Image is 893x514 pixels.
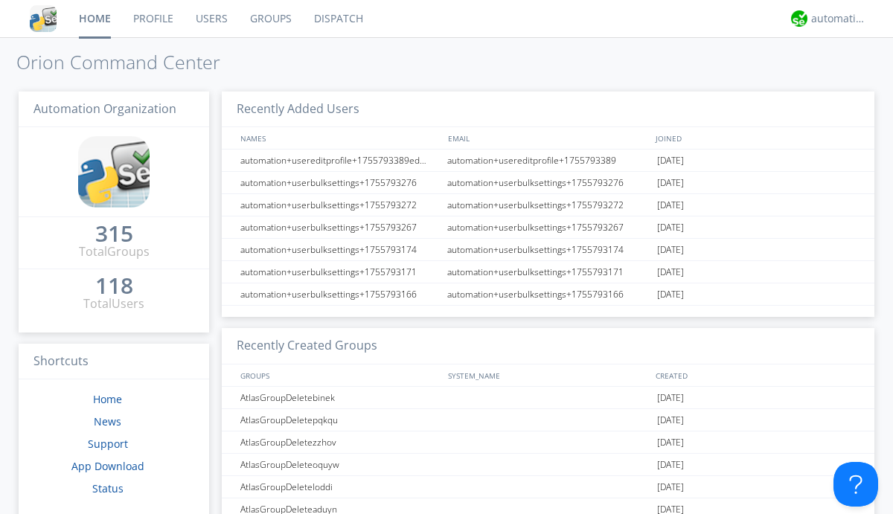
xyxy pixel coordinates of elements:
span: [DATE] [657,283,684,306]
div: AtlasGroupDeletebinek [237,387,443,408]
div: Total Users [83,295,144,312]
a: App Download [71,459,144,473]
div: automation+userbulksettings+1755793276 [237,172,443,193]
div: automation+usereditprofile+1755793389editedautomation+usereditprofile+1755793389 [237,150,443,171]
a: automation+userbulksettings+1755793174automation+userbulksettings+1755793174[DATE] [222,239,874,261]
div: automation+atlas [811,11,867,26]
a: automation+usereditprofile+1755793389editedautomation+usereditprofile+1755793389automation+usered... [222,150,874,172]
a: Status [92,481,124,495]
span: Automation Organization [33,100,176,117]
span: [DATE] [657,454,684,476]
img: cddb5a64eb264b2086981ab96f4c1ba7 [78,136,150,208]
div: 118 [95,278,133,293]
span: [DATE] [657,194,684,216]
div: JOINED [652,127,860,149]
div: SYSTEM_NAME [444,364,652,386]
a: AtlasGroupDeletezzhov[DATE] [222,431,874,454]
h3: Shortcuts [19,344,209,380]
h3: Recently Created Groups [222,328,874,364]
div: AtlasGroupDeletepqkqu [237,409,443,431]
div: automation+userbulksettings+1755793272 [444,194,653,216]
div: automation+userbulksettings+1755793166 [237,283,443,305]
span: [DATE] [657,172,684,194]
div: automation+userbulksettings+1755793171 [237,261,443,283]
span: [DATE] [657,239,684,261]
div: automation+userbulksettings+1755793267 [237,216,443,238]
a: 118 [95,278,133,295]
div: 315 [95,226,133,241]
a: Support [88,437,128,451]
div: automation+userbulksettings+1755793174 [237,239,443,260]
span: [DATE] [657,409,684,431]
span: [DATE] [657,476,684,498]
div: Total Groups [79,243,150,260]
div: automation+userbulksettings+1755793171 [444,261,653,283]
div: automation+userbulksettings+1755793267 [444,216,653,238]
div: GROUPS [237,364,441,386]
a: automation+userbulksettings+1755793272automation+userbulksettings+1755793272[DATE] [222,194,874,216]
span: [DATE] [657,387,684,409]
a: AtlasGroupDeletebinek[DATE] [222,387,874,409]
a: 315 [95,226,133,243]
a: AtlasGroupDeleteloddi[DATE] [222,476,874,498]
a: automation+userbulksettings+1755793166automation+userbulksettings+1755793166[DATE] [222,283,874,306]
iframe: Toggle Customer Support [833,462,878,507]
a: automation+userbulksettings+1755793276automation+userbulksettings+1755793276[DATE] [222,172,874,194]
span: [DATE] [657,261,684,283]
h3: Recently Added Users [222,91,874,128]
div: automation+userbulksettings+1755793272 [237,194,443,216]
a: Home [93,392,122,406]
div: EMAIL [444,127,652,149]
span: [DATE] [657,431,684,454]
img: cddb5a64eb264b2086981ab96f4c1ba7 [30,5,57,32]
a: News [94,414,121,428]
span: [DATE] [657,216,684,239]
a: automation+userbulksettings+1755793267automation+userbulksettings+1755793267[DATE] [222,216,874,239]
div: AtlasGroupDeleteloddi [237,476,443,498]
div: automation+usereditprofile+1755793389 [444,150,653,171]
div: automation+userbulksettings+1755793166 [444,283,653,305]
a: AtlasGroupDeletepqkqu[DATE] [222,409,874,431]
div: automation+userbulksettings+1755793174 [444,239,653,260]
span: [DATE] [657,150,684,172]
div: NAMES [237,127,441,149]
div: CREATED [652,364,860,386]
div: automation+userbulksettings+1755793276 [444,172,653,193]
a: AtlasGroupDeleteoquyw[DATE] [222,454,874,476]
a: automation+userbulksettings+1755793171automation+userbulksettings+1755793171[DATE] [222,261,874,283]
div: AtlasGroupDeleteoquyw [237,454,443,475]
div: AtlasGroupDeletezzhov [237,431,443,453]
img: d2d01cd9b4174d08988066c6d424eccd [791,10,807,27]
